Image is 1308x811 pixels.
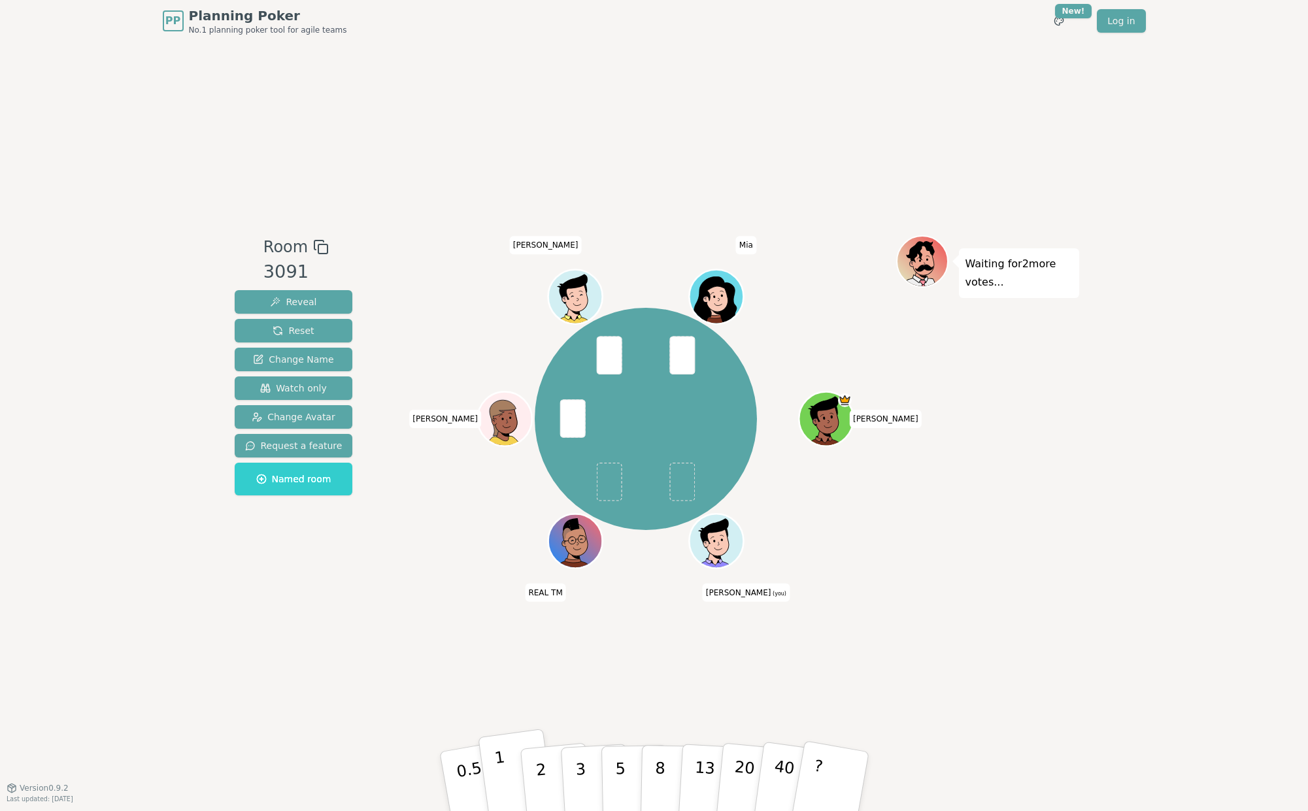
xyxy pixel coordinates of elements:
span: Named room [256,472,331,486]
span: Click to change your name [409,410,481,428]
span: Click to change your name [850,410,922,428]
button: Watch only [235,376,353,400]
span: Planning Poker [189,7,347,25]
button: Change Avatar [235,405,353,429]
button: Request a feature [235,434,353,457]
div: New! [1055,4,1092,18]
span: Reveal [270,295,316,308]
span: Click to change your name [510,236,582,254]
span: Click to change your name [703,583,790,601]
span: Reset [273,324,314,337]
button: Version0.9.2 [7,783,69,793]
span: Watch only [260,382,327,395]
button: New! [1047,9,1071,33]
button: Click to change your avatar [691,516,742,567]
p: Waiting for 2 more votes... [965,255,1073,291]
span: No.1 planning poker tool for agile teams [189,25,347,35]
span: Request a feature [245,439,343,452]
a: PPPlanning PokerNo.1 planning poker tool for agile teams [163,7,347,35]
span: Change Name [253,353,333,366]
button: Change Name [235,348,353,371]
span: Click to change your name [525,583,565,601]
span: Version 0.9.2 [20,783,69,793]
span: Change Avatar [252,410,335,423]
span: (you) [771,590,786,596]
button: Named room [235,463,353,495]
span: Room [263,235,308,259]
button: Reset [235,319,353,342]
span: Click to change your name [736,236,756,254]
a: Log in [1097,9,1145,33]
button: Reveal [235,290,353,314]
span: Ellen is the host [838,393,852,407]
div: 3091 [263,259,329,286]
span: PP [165,13,180,29]
span: Last updated: [DATE] [7,795,73,803]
